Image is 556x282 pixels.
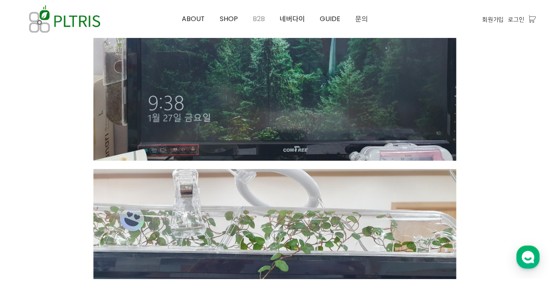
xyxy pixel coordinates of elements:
a: 회원가입 [488,15,510,24]
span: 홈 [27,225,32,231]
span: 설정 [130,225,140,231]
a: SHOP [215,0,248,38]
a: 홈 [3,212,56,233]
a: 문의 [352,0,380,38]
span: SHOP [222,14,240,24]
span: GUIDE [324,14,344,24]
a: 설정 [109,212,162,233]
span: ABOUT [184,14,207,24]
span: 대화 [77,225,87,232]
a: 네버다이 [275,0,316,38]
a: ABOUT [176,0,215,38]
a: 대화 [56,212,109,233]
span: 문의 [359,14,372,24]
span: B2B [256,14,268,24]
a: GUIDE [316,0,352,38]
a: B2B [248,0,275,38]
span: 네버다이 [283,14,308,24]
a: 로그인 [514,15,530,24]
